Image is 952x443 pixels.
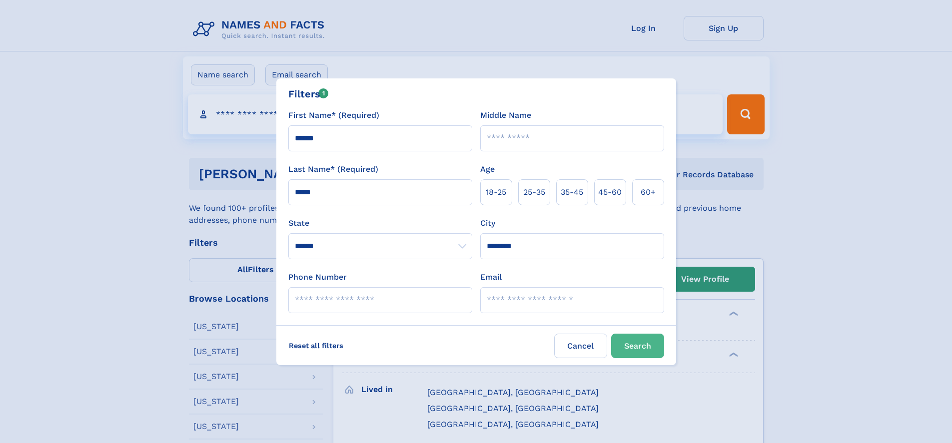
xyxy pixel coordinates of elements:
[598,186,622,198] span: 45‑60
[486,186,506,198] span: 18‑25
[554,334,607,358] label: Cancel
[611,334,664,358] button: Search
[288,217,472,229] label: State
[288,163,378,175] label: Last Name* (Required)
[561,186,583,198] span: 35‑45
[288,109,379,121] label: First Name* (Required)
[288,271,347,283] label: Phone Number
[282,334,350,358] label: Reset all filters
[480,109,531,121] label: Middle Name
[480,163,495,175] label: Age
[288,86,329,101] div: Filters
[480,217,495,229] label: City
[480,271,502,283] label: Email
[523,186,545,198] span: 25‑35
[641,186,656,198] span: 60+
